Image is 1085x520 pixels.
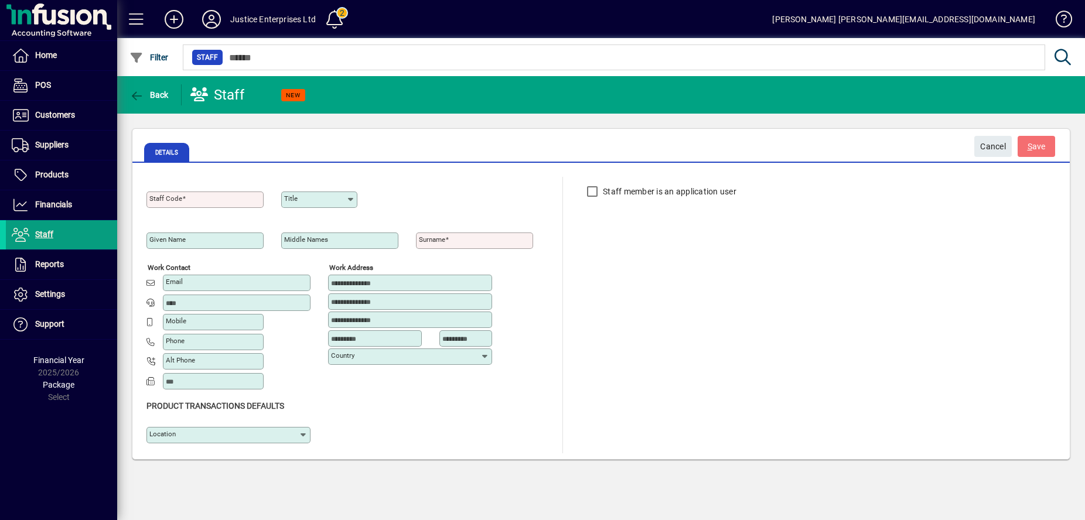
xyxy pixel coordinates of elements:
span: Filter [129,53,169,62]
mat-label: Surname [419,235,445,244]
mat-label: Email [166,278,183,286]
span: Financial Year [33,355,84,365]
button: Filter [127,47,172,68]
a: Products [6,160,117,190]
span: ave [1028,137,1046,156]
mat-label: Location [149,430,176,438]
span: Product Transactions Defaults [146,401,284,410]
a: Knowledge Base [1047,2,1070,40]
div: Staff [190,85,244,104]
a: Reports [6,250,117,279]
button: Cancel [974,136,1012,157]
span: S [1028,142,1032,151]
mat-label: Given name [149,235,186,244]
button: Save [1018,136,1055,157]
span: Staff [197,52,218,63]
a: Customers [6,101,117,130]
mat-label: Mobile [166,317,186,325]
span: Products [35,170,69,179]
span: Financials [35,200,72,209]
span: Details [144,143,189,162]
span: Back [129,90,169,100]
span: Home [35,50,57,60]
mat-label: Title [284,194,298,203]
span: Support [35,319,64,329]
span: Reports [35,259,64,269]
button: Back [127,84,172,105]
span: Settings [35,289,65,299]
div: Justice Enterprises Ltd [230,10,316,29]
app-page-header-button: Back [117,84,182,105]
mat-label: Alt Phone [166,356,195,364]
div: [PERSON_NAME] [PERSON_NAME][EMAIL_ADDRESS][DOMAIN_NAME] [772,10,1035,29]
button: Profile [193,9,230,30]
span: Staff [35,230,53,239]
mat-label: Middle names [284,235,328,244]
span: Cancel [980,137,1006,156]
label: Staff member is an application user [600,186,736,197]
button: Add [155,9,193,30]
span: POS [35,80,51,90]
mat-label: Country [331,351,354,360]
a: Support [6,310,117,339]
a: Suppliers [6,131,117,160]
a: Home [6,41,117,70]
span: Suppliers [35,140,69,149]
a: Financials [6,190,117,220]
mat-label: Staff Code [149,194,182,203]
span: NEW [286,91,301,99]
span: Package [43,380,74,389]
mat-label: Phone [166,337,185,345]
span: Customers [35,110,75,119]
a: Settings [6,280,117,309]
a: POS [6,71,117,100]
